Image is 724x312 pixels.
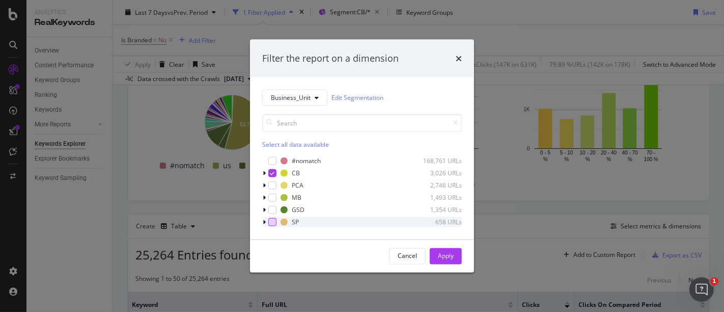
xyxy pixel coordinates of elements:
[456,52,462,65] div: times
[262,140,462,148] div: Select all data available
[292,193,301,202] div: MB
[271,93,311,102] span: Business_Unit
[412,169,462,177] div: 3,026 URLs
[412,218,462,226] div: 658 URLs
[412,181,462,190] div: 2,746 URLs
[262,89,327,106] button: Business_Unit
[262,114,462,132] input: Search
[292,205,304,214] div: GSD
[430,248,462,264] button: Apply
[292,218,299,226] div: SP
[412,205,462,214] div: 1,354 URLs
[292,169,300,177] div: CB
[398,252,417,261] div: Cancel
[710,277,718,285] span: 1
[412,193,462,202] div: 1,493 URLs
[389,248,426,264] button: Cancel
[689,277,714,302] iframe: Intercom live chat
[250,40,474,273] div: modal
[438,252,454,261] div: Apply
[292,181,303,190] div: PCA
[292,157,321,165] div: #nomatch
[331,92,383,103] a: Edit Segmentation
[412,157,462,165] div: 168,761 URLs
[262,52,399,65] div: Filter the report on a dimension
